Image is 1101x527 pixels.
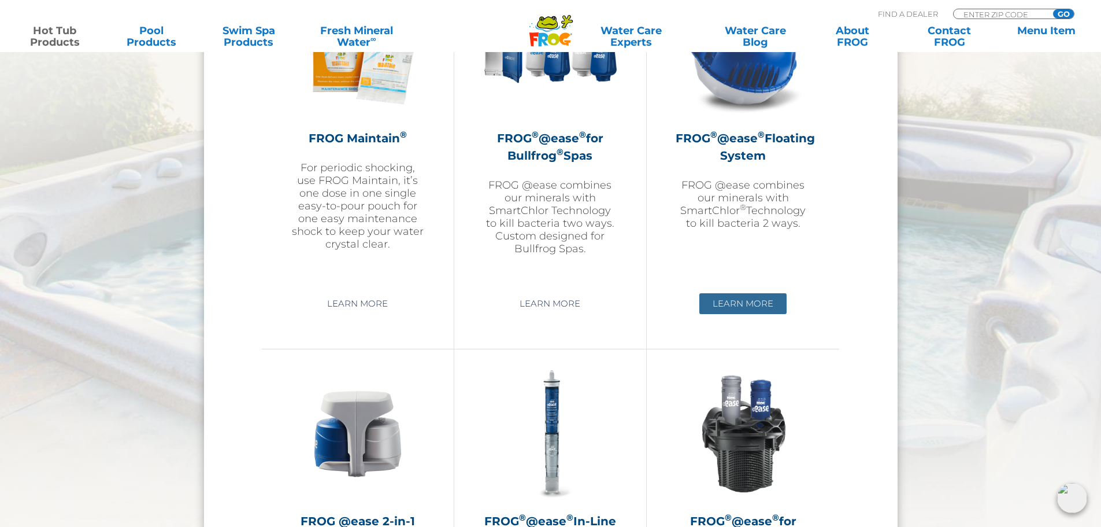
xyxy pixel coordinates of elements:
[699,293,787,314] a: Learn More
[772,512,779,523] sup: ®
[12,25,98,48] a: Hot TubProducts
[519,512,526,523] sup: ®
[906,25,992,48] a: ContactFROG
[1057,483,1087,513] img: openIcon
[483,179,617,255] p: FROG @ease combines our minerals with SmartChlor Technology to kill bacteria two ways. Custom des...
[483,130,617,164] h2: FROG @ease for Bullfrog Spas
[712,25,798,48] a: Water CareBlog
[566,512,573,523] sup: ®
[291,367,425,501] img: @ease-2-in-1-Holder-v2-300x300.png
[676,179,810,230] p: FROG @ease combines our minerals with SmartChlor Technology to kill bacteria 2 ways.
[710,129,717,140] sup: ®
[506,293,594,314] a: Learn More
[303,25,411,48] a: Fresh MineralWater∞
[676,130,810,164] h2: FROG @ease Floating System
[400,129,407,140] sup: ®
[676,367,810,501] img: InLineWeir_Front_High_inserting-v2-300x300.png
[758,129,765,140] sup: ®
[561,25,701,48] a: Water CareExperts
[579,129,586,140] sup: ®
[206,25,292,48] a: Swim SpaProducts
[740,202,746,212] sup: ®
[483,367,617,501] img: inline-system-300x300.png
[962,9,1040,19] input: Zip Code Form
[291,161,425,250] p: For periodic shocking, use FROG Maintain, it’s one dose in one single easy-to-pour pouch for one ...
[809,25,895,48] a: AboutFROG
[725,512,732,523] sup: ®
[532,129,539,140] sup: ®
[1003,25,1089,48] a: Menu Item
[1053,9,1074,19] input: GO
[291,130,425,147] h2: FROG Maintain
[878,9,938,19] p: Find A Dealer
[557,146,564,157] sup: ®
[370,34,376,43] sup: ∞
[314,293,401,314] a: Learn More
[109,25,195,48] a: PoolProducts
